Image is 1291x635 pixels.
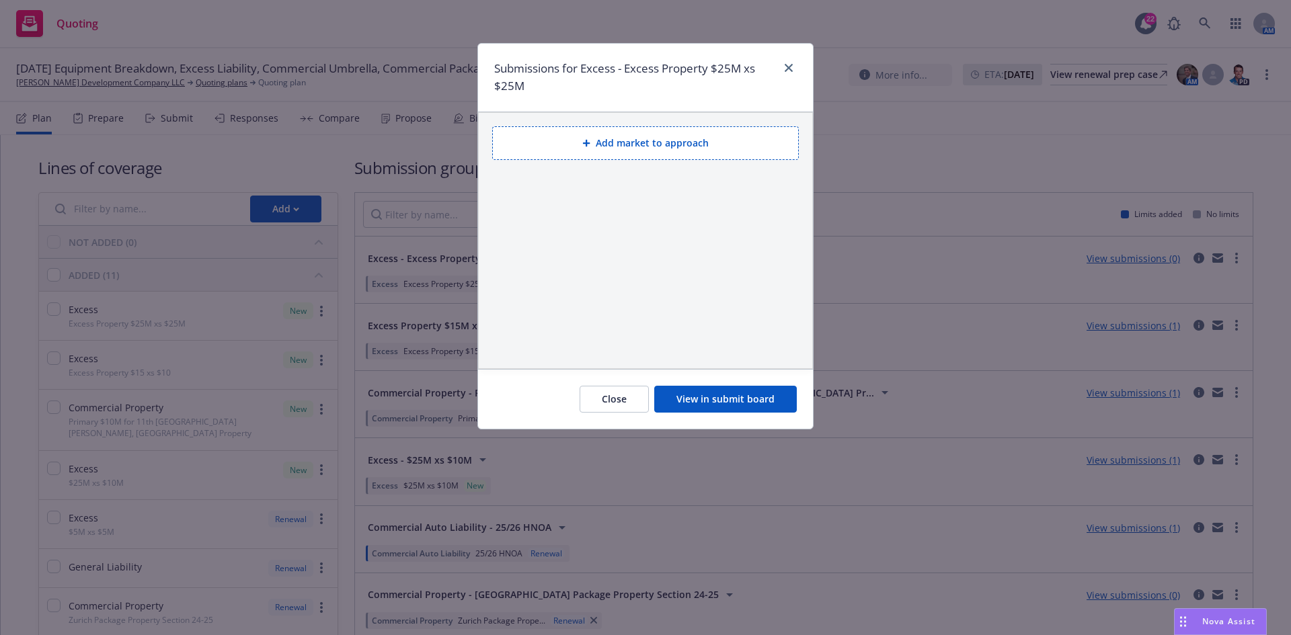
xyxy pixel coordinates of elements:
button: View in submit board [654,386,797,413]
button: Close [580,386,649,413]
span: Nova Assist [1202,616,1255,627]
a: close [781,60,797,76]
h1: Submissions for Excess - Excess Property $25M xs $25M [494,60,775,95]
button: Nova Assist [1174,608,1267,635]
div: Drag to move [1175,609,1191,634]
button: Add market to approach [492,126,799,160]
